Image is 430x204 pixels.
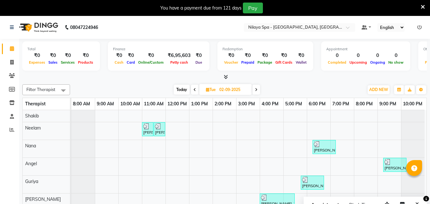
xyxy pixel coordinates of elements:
a: 9:00 AM [95,99,116,109]
div: ₹0 [274,52,294,59]
div: Redemption [222,46,308,52]
a: 3:00 PM [236,99,257,109]
span: Sales [47,60,59,65]
span: [PERSON_NAME] [25,196,61,202]
div: 0 [326,52,348,59]
div: ₹0 [47,52,59,59]
div: ₹0 [222,52,240,59]
div: ₹0 [240,52,256,59]
span: Online/Custom [137,60,165,65]
a: 12:00 PM [166,99,188,109]
button: ADD NEW [368,85,390,94]
span: Upcoming [348,60,369,65]
div: ₹0 [59,52,76,59]
div: [PERSON_NAME] Md Mam, TK01, 11:00 AM-11:30 AM, Hair Care - Therapies - Shampoo, Conditioning & Bl... [143,123,153,135]
span: Completed [326,60,348,65]
a: 11:00 AM [142,99,165,109]
div: ₹0 [125,52,137,59]
span: Angel [25,161,37,166]
span: Prepaid [240,60,256,65]
span: Today [174,85,190,95]
div: [PERSON_NAME], TK02, 11:30 AM-12:00 PM, Hair Care - Therapies - Shampoo, Conditioning & Blowdry (... [154,123,165,135]
span: Therapist [25,101,46,107]
div: ₹0 [27,52,47,59]
span: Neelam [25,125,41,131]
span: Wallet [294,60,308,65]
span: Cash [113,60,125,65]
div: 0 [348,52,369,59]
div: ₹6,95,603 [165,52,193,59]
div: Appointment [326,46,405,52]
a: 10:00 PM [401,99,424,109]
span: Ongoing [369,60,387,65]
a: 9:00 PM [378,99,398,109]
div: Total [27,46,95,52]
input: 2025-09-02 [217,85,249,95]
span: Products [76,60,95,65]
span: Due [194,60,204,65]
div: You have a payment due from 121 days [160,5,242,11]
a: 2:00 PM [213,99,233,109]
div: ₹0 [76,52,95,59]
div: Finance [113,46,204,52]
button: Pay [243,3,263,13]
span: Shakib [25,113,39,119]
span: Nana [25,143,36,149]
div: ₹0 [193,52,204,59]
span: Services [59,60,76,65]
div: 0 [369,52,387,59]
a: 8:00 PM [354,99,374,109]
a: 1:00 PM [189,99,209,109]
a: 4:00 PM [260,99,280,109]
span: No show [387,60,405,65]
a: 8:00 AM [71,99,92,109]
a: 5:00 PM [284,99,304,109]
b: 08047224946 [70,18,98,36]
div: [PERSON_NAME], TK06, 09:15 PM-10:15 PM, Traditional Swedish Relaxation Therapy([DEMOGRAPHIC_DATA]... [384,159,406,171]
div: [PERSON_NAME] , TK05, 06:15 PM-07:15 PM, Deep Tissue Repair Therapy([DEMOGRAPHIC_DATA]) 60 Min [313,141,335,153]
div: ₹0 [294,52,308,59]
span: ADD NEW [369,87,388,92]
span: Guriya [25,179,38,184]
span: Filter Therapist [26,87,55,92]
div: ₹0 [113,52,125,59]
img: logo [16,18,60,36]
div: ₹0 [256,52,274,59]
span: Voucher [222,60,240,65]
div: 0 [387,52,405,59]
span: Gift Cards [274,60,294,65]
a: 6:00 PM [307,99,327,109]
span: Expenses [27,60,47,65]
div: [PERSON_NAME], TK04, 05:45 PM-06:45 PM, Traditional Swedish Relaxation Therapy([DEMOGRAPHIC_DATA]... [301,177,323,189]
a: 10:00 AM [119,99,142,109]
span: Petty cash [169,60,190,65]
span: Package [256,60,274,65]
a: 7:00 PM [331,99,351,109]
div: ₹0 [137,52,165,59]
span: Card [125,60,137,65]
span: Tue [204,87,217,92]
